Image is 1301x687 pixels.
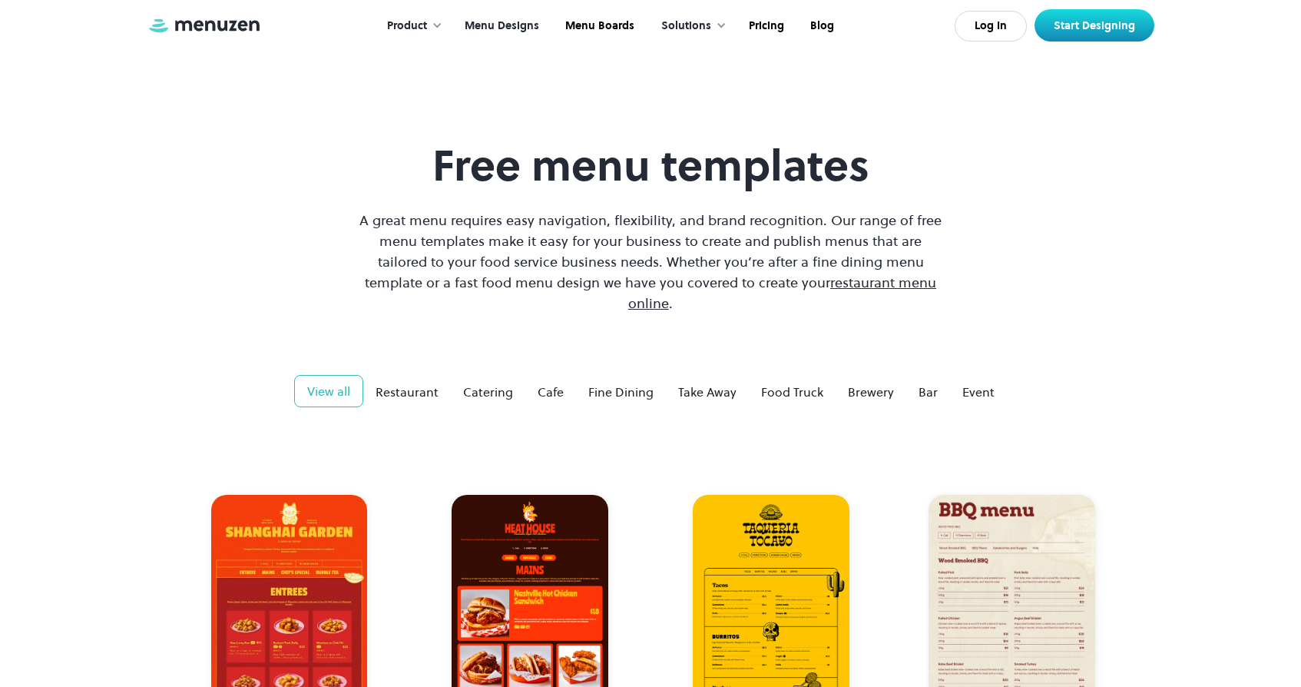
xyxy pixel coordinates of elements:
[463,383,513,401] div: Catering
[661,18,711,35] div: Solutions
[538,383,564,401] div: Cafe
[551,2,646,50] a: Menu Boards
[955,11,1027,41] a: Log In
[307,382,350,400] div: View all
[1035,9,1154,41] a: Start Designing
[372,2,450,50] div: Product
[450,2,551,50] a: Menu Designs
[646,2,734,50] div: Solutions
[678,383,737,401] div: Take Away
[962,383,995,401] div: Event
[919,383,938,401] div: Bar
[387,18,427,35] div: Product
[734,2,796,50] a: Pricing
[761,383,823,401] div: Food Truck
[376,383,439,401] div: Restaurant
[796,2,846,50] a: Blog
[356,140,945,191] h1: Free menu templates
[848,383,894,401] div: Brewery
[356,210,945,314] p: A great menu requires easy navigation, flexibility, and brand recognition. Our range of free menu...
[588,383,654,401] div: Fine Dining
